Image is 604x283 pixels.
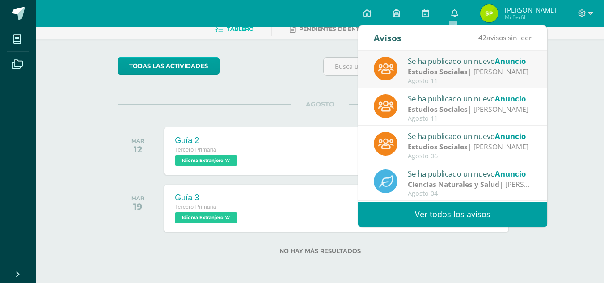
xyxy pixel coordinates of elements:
div: Guía 3 [175,193,240,203]
input: Busca una actividad próxima aquí... [324,58,522,75]
div: Agosto 11 [408,77,532,85]
label: No hay más resultados [118,248,522,254]
strong: Ciencias Naturales y Salud [408,179,499,189]
a: Tablero [215,22,253,36]
strong: Estudios Sociales [408,67,468,76]
div: Se ha publicado un nuevo [408,93,532,104]
span: Anuncio [495,93,526,104]
div: Guía 2 [175,136,240,145]
span: Pendientes de entrega [299,25,376,32]
div: MAR [131,195,144,201]
div: | [PERSON_NAME] [408,179,532,190]
div: | [PERSON_NAME] [408,142,532,152]
span: Tablero [227,25,253,32]
div: Agosto 04 [408,190,532,198]
span: Idioma Extranjero 'A' [175,155,237,166]
div: Agosto 06 [408,152,532,160]
div: Se ha publicado un nuevo [408,168,532,179]
div: Se ha publicado un nuevo [408,55,532,67]
div: 19 [131,201,144,212]
span: Anuncio [495,56,526,66]
span: [PERSON_NAME] [505,5,556,14]
a: Pendientes de entrega [290,22,376,36]
span: 42 [478,33,486,42]
span: AGOSTO [291,100,349,108]
div: Se ha publicado un nuevo [408,130,532,142]
strong: Estudios Sociales [408,104,468,114]
span: Anuncio [495,131,526,141]
div: MAR [131,138,144,144]
img: 7721adb16757ec1c50571a5cca833627.png [480,4,498,22]
span: Mi Perfil [505,13,556,21]
div: | [PERSON_NAME] [408,104,532,114]
div: Avisos [374,25,401,50]
div: | [PERSON_NAME] [408,67,532,77]
a: todas las Actividades [118,57,220,75]
div: 12 [131,144,144,155]
span: Tercero Primaria [175,204,216,210]
span: Tercero Primaria [175,147,216,153]
span: avisos sin leer [478,33,532,42]
div: Agosto 11 [408,115,532,122]
strong: Estudios Sociales [408,142,468,152]
span: Idioma Extranjero 'A' [175,212,237,223]
span: Anuncio [495,169,526,179]
a: Ver todos los avisos [358,202,547,227]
